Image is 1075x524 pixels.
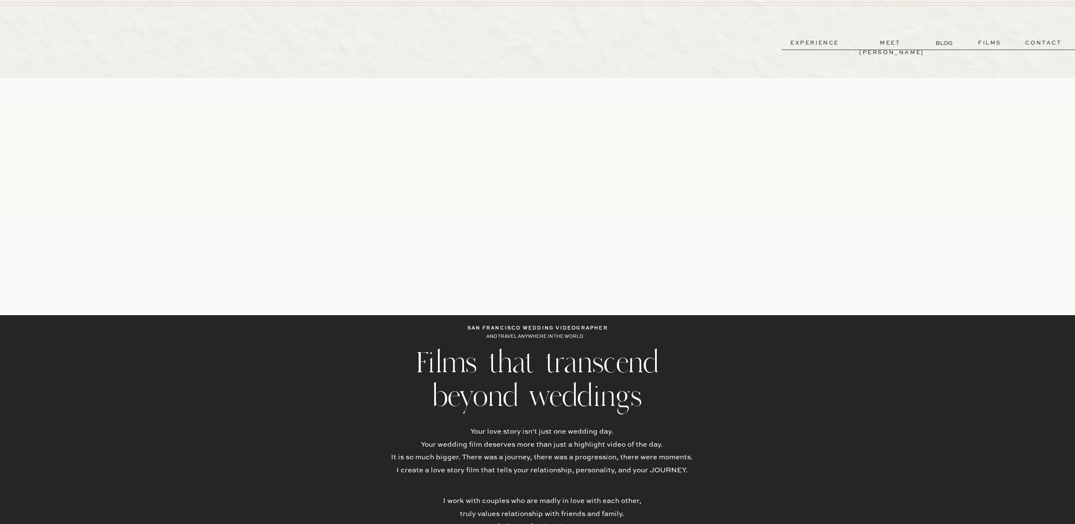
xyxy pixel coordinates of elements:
p: AND TRAVEL ANYWHERE IN THE WORLD [486,333,589,342]
p: Your love story isn't just one wedding day. Your wedding film deserves more than just a highlight... [382,426,702,490]
a: BLOG [936,39,954,47]
b: San Francisco wedding videographer [467,326,608,331]
h2: Films that transcend beyond weddings [410,346,665,416]
a: experience [784,38,846,48]
a: films [969,38,1010,48]
a: meet [PERSON_NAME] [859,38,921,48]
a: contact [1013,38,1074,48]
